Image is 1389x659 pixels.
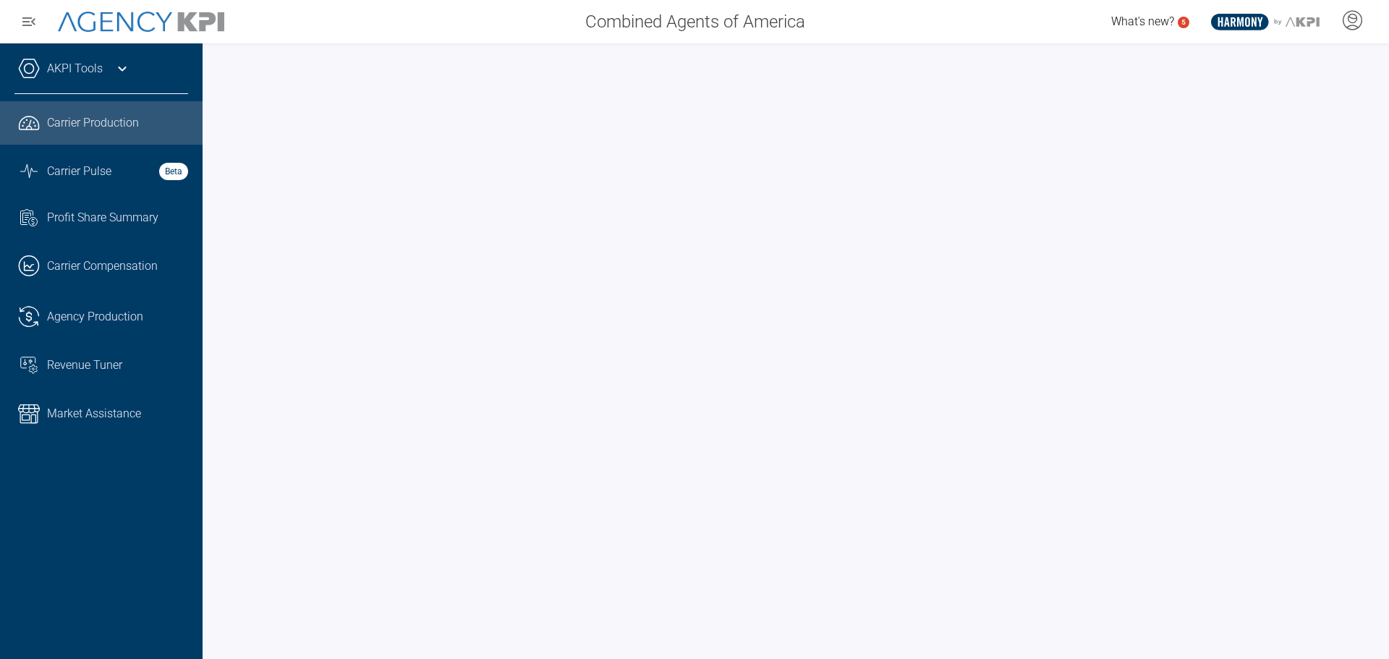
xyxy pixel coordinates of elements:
[58,12,224,33] img: AgencyKPI
[585,9,805,35] span: Combined Agents of America
[47,357,122,374] span: Revenue Tuner
[47,308,143,326] span: Agency Production
[47,163,111,180] span: Carrier Pulse
[47,209,158,226] span: Profit Share Summary
[47,114,139,132] span: Carrier Production
[1178,17,1189,28] a: 5
[159,163,188,180] strong: Beta
[47,405,141,422] span: Market Assistance
[47,60,103,77] a: AKPI Tools
[1111,14,1174,28] span: What's new?
[47,258,158,275] span: Carrier Compensation
[1181,18,1186,26] text: 5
